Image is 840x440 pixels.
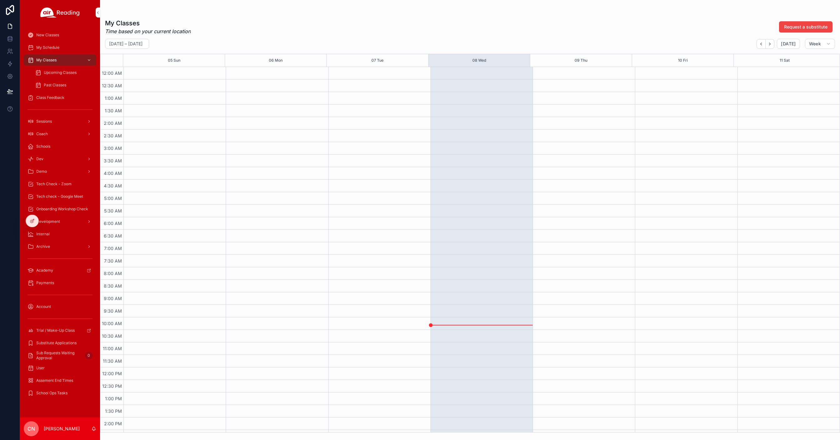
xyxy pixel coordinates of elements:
span: 2:00 PM [103,421,123,426]
a: Dev [24,153,96,165]
span: Trial / Make-Up Class [36,328,75,333]
a: Payments [24,277,96,289]
span: Substitute Applications [36,340,77,345]
button: [DATE] [777,39,800,49]
button: 09 Thu [575,54,587,67]
span: 12:30 AM [100,83,123,88]
span: 3:00 AM [102,146,123,151]
span: CN [28,425,35,432]
button: Week [805,39,835,49]
span: 12:30 PM [101,383,123,389]
button: Back [757,39,766,49]
span: Demo [36,169,47,174]
button: 11 Sat [780,54,790,67]
span: Archive [36,244,50,249]
div: scrollable content [20,25,100,407]
span: Onboarding Workshop Check [36,207,88,212]
a: Assement End Times [24,375,96,386]
span: Sub Requests Waiting Approval [36,350,83,361]
a: Tech check - Google Meet [24,191,96,202]
a: Trial / Make-Up Class [24,325,96,336]
a: Schools [24,141,96,152]
span: 1:00 PM [103,396,123,401]
span: Request a substitute [784,24,827,30]
span: Schools [36,144,50,149]
button: 10 Fri [678,54,688,67]
button: 07 Tue [371,54,384,67]
span: 8:00 AM [102,271,123,276]
span: 1:30 PM [103,408,123,414]
span: 10:00 AM [100,321,123,326]
span: 2:30 AM [102,133,123,138]
span: Sessions [36,119,52,124]
a: Sub Requests Waiting Approval0 [24,350,96,361]
span: 5:30 AM [103,208,123,213]
span: Tech check - Google Meet [36,194,83,199]
a: User [24,362,96,374]
span: 4:30 AM [102,183,123,188]
span: My Classes [36,58,57,63]
span: 12:00 PM [101,371,123,376]
span: 11:30 AM [101,358,123,364]
a: Onboarding Workshop Check [24,203,96,215]
a: Sessions [24,116,96,127]
button: 05 Sun [168,54,180,67]
span: New Classes [36,33,59,38]
span: 4:00 AM [102,171,123,176]
span: 7:30 AM [103,258,123,263]
button: 08 Wed [472,54,486,67]
a: New Classes [24,29,96,41]
span: 3:30 AM [102,158,123,163]
button: Next [766,39,774,49]
a: Substitute Applications [24,337,96,349]
a: Tech Check - Zoom [24,178,96,190]
a: Past Classes [31,79,96,91]
a: Upcoming Classes [31,67,96,78]
em: Time based on your current location [105,28,191,35]
span: Tech Check - Zoom [36,182,72,187]
span: 1:00 AM [103,95,123,101]
a: Account [24,301,96,312]
span: Class Feedback [36,95,64,100]
span: Past Classes [44,83,66,88]
span: Account [36,304,51,309]
a: Class Feedback [24,92,96,103]
span: 5:00 AM [103,196,123,201]
span: School Ops Tasks [36,391,68,396]
img: App logo [40,8,80,18]
a: School Ops Tasks [24,387,96,399]
span: 8:30 AM [102,283,123,289]
span: Payments [36,280,54,285]
a: Coach [24,128,96,140]
a: My Schedule [24,42,96,53]
button: 06 Mon [269,54,283,67]
span: Coach [36,131,48,136]
span: Development [36,219,60,224]
span: 10:30 AM [100,333,123,339]
a: My Classes [24,54,96,66]
span: [DATE] [781,41,796,47]
p: [PERSON_NAME] [44,426,80,432]
a: Internal [24,228,96,240]
span: 9:00 AM [102,296,123,301]
span: 7:00 AM [103,246,123,251]
span: 12:00 AM [100,70,123,76]
span: User [36,366,45,371]
span: Academy [36,268,53,273]
span: Internal [36,232,50,237]
span: 6:00 AM [102,221,123,226]
span: 2:00 AM [102,120,123,126]
span: Assement End Times [36,378,73,383]
span: Dev [36,156,43,161]
span: 1:30 AM [103,108,123,113]
a: Development [24,216,96,227]
a: Demo [24,166,96,177]
a: Academy [24,265,96,276]
span: Week [809,41,821,47]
